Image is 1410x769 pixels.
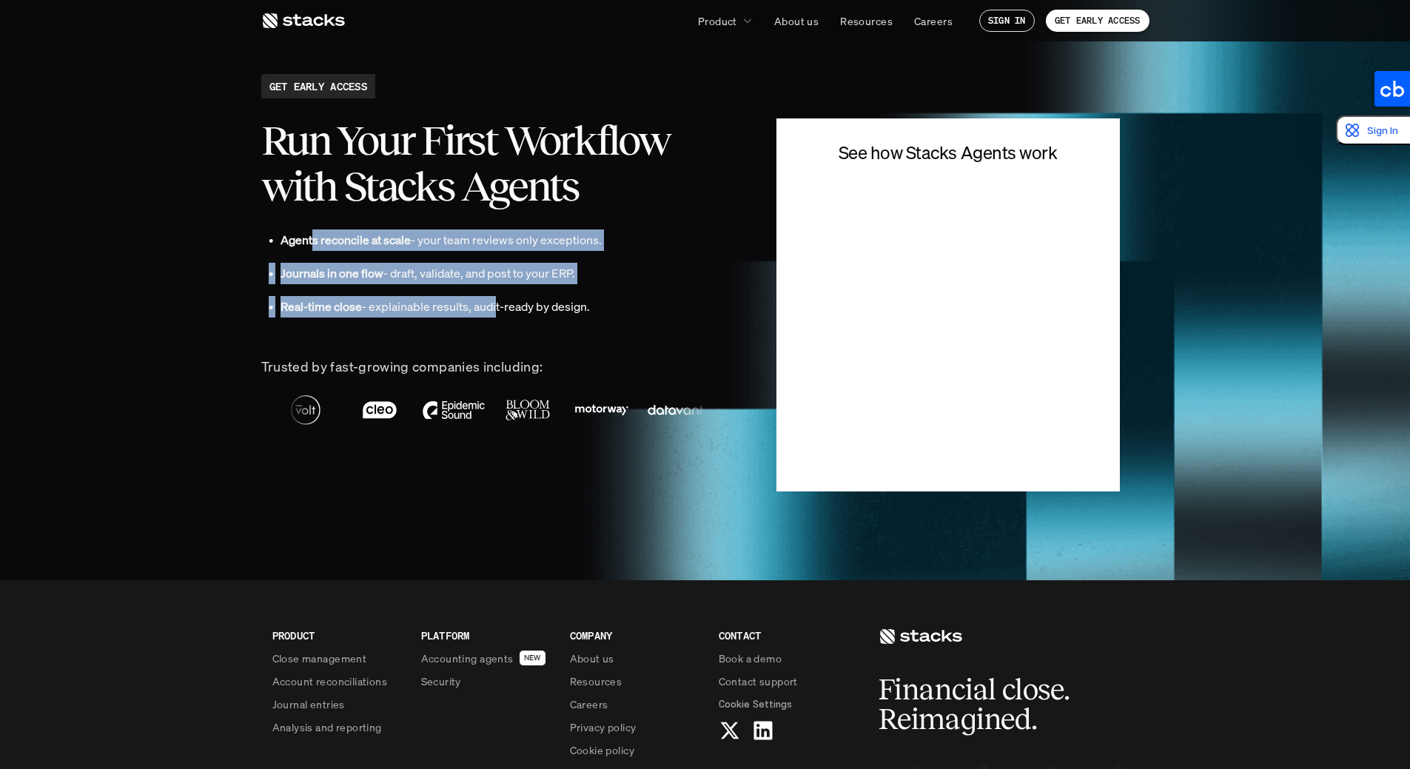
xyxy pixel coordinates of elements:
p: Contact support [719,674,798,689]
a: SIGN IN [979,10,1035,32]
p: Account reconciliations [272,674,388,689]
a: Resources [570,674,701,689]
h2: GET EARLY ACCESS [269,78,367,94]
p: Cookie policy [570,742,634,758]
p: SIGN IN [988,16,1026,26]
a: Close management [272,651,403,666]
h4: See how Stacks Agents work [828,141,1068,166]
p: - explainable results, audit-ready by design. [281,296,732,318]
p: CONTACT [719,628,850,643]
a: Security [421,674,552,689]
strong: Agents reconcile at scale [281,232,411,248]
span: Cookie Settings [719,696,792,712]
p: Privacy policy [570,719,637,735]
a: GET EARLY ACCESS [1046,10,1149,32]
p: - your team reviews only exceptions. [281,229,732,251]
a: Careers [570,696,701,712]
p: Product [698,13,737,29]
h2: Run Your First Workflow with Stacks Agents [261,118,732,209]
p: Resources [840,13,893,29]
a: About us [570,651,701,666]
button: Cookie Trigger [719,696,792,712]
a: Cookie policy [570,742,701,758]
p: • [269,229,273,251]
a: Book a demo [719,651,850,666]
p: - draft, validate, and post to your ERP. [281,263,732,284]
p: Journal entries [272,696,345,712]
p: Accounting agents [421,651,514,666]
a: Contact support [719,674,850,689]
a: Account reconciliations [272,674,403,689]
p: Analysis and reporting [272,719,382,735]
p: Security [421,674,461,689]
a: Analysis and reporting [272,719,403,735]
a: Careers [905,7,961,34]
h2: NEW [524,654,541,662]
a: Privacy policy [570,719,701,735]
strong: Real-time close [281,298,362,315]
a: Resources [831,7,902,34]
strong: Journals in one flow [281,265,383,281]
iframe: Form [799,173,1098,345]
p: Close management [272,651,367,666]
p: COMPANY [570,628,701,643]
p: PLATFORM [421,628,552,643]
p: Trusted by fast-growing companies including: [261,356,732,377]
p: Careers [914,13,953,29]
p: Resources [570,674,622,689]
p: PRODUCT [272,628,403,643]
p: About us [570,651,614,666]
a: Journal entries [272,696,403,712]
p: Book a demo [719,651,782,666]
h2: Financial close. Reimagined. [879,675,1101,734]
a: Accounting agentsNEW [421,651,552,666]
p: About us [774,13,819,29]
p: • [269,296,273,318]
a: About us [765,7,827,34]
p: • [269,263,273,284]
p: Careers [570,696,608,712]
p: GET EARLY ACCESS [1055,16,1141,26]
